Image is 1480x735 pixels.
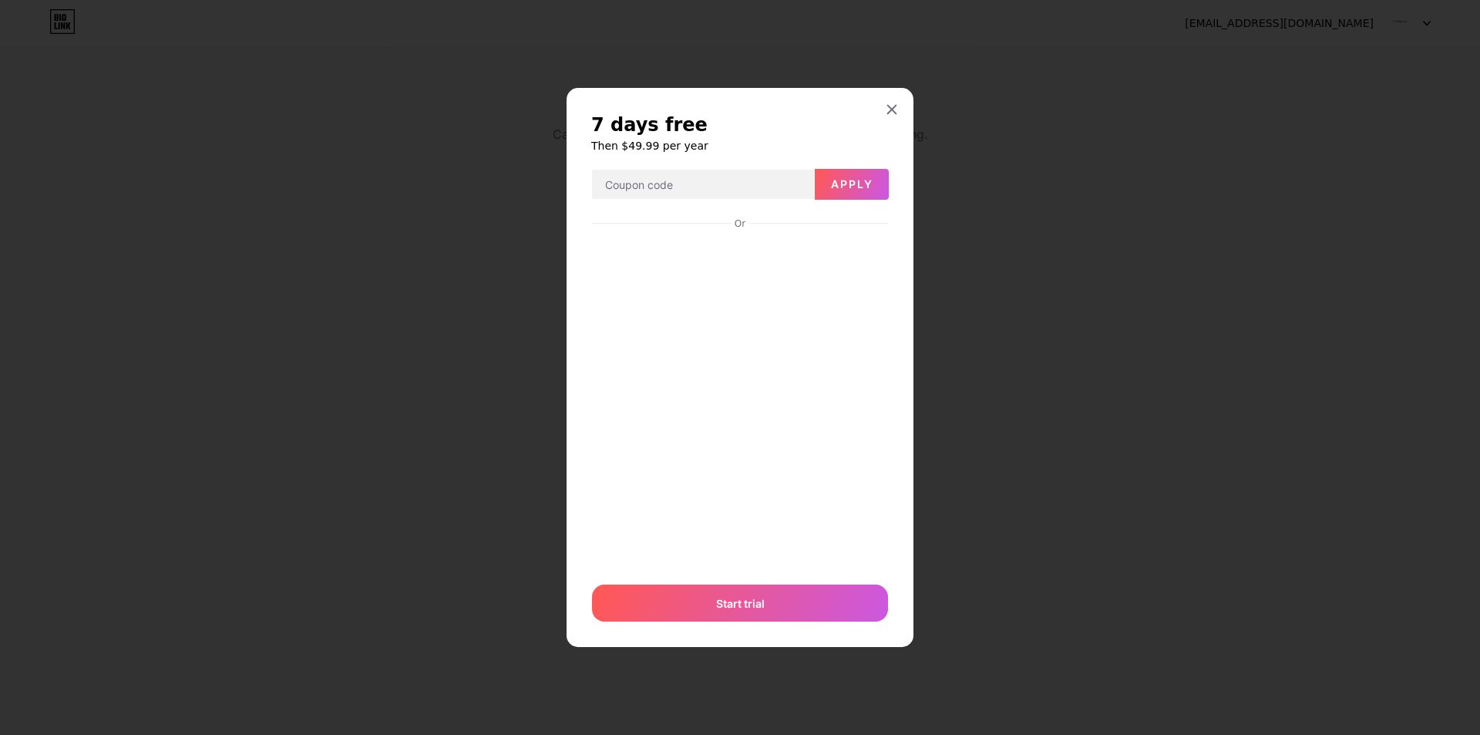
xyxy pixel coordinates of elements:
[732,217,748,230] div: Or
[589,231,891,570] iframe: Secure payment input frame
[591,113,708,137] span: 7 days free
[716,595,765,612] span: Start trial
[831,177,873,190] span: Apply
[591,138,889,153] h6: Then $49.99 per year
[815,169,889,200] button: Apply
[592,170,814,201] input: Coupon code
